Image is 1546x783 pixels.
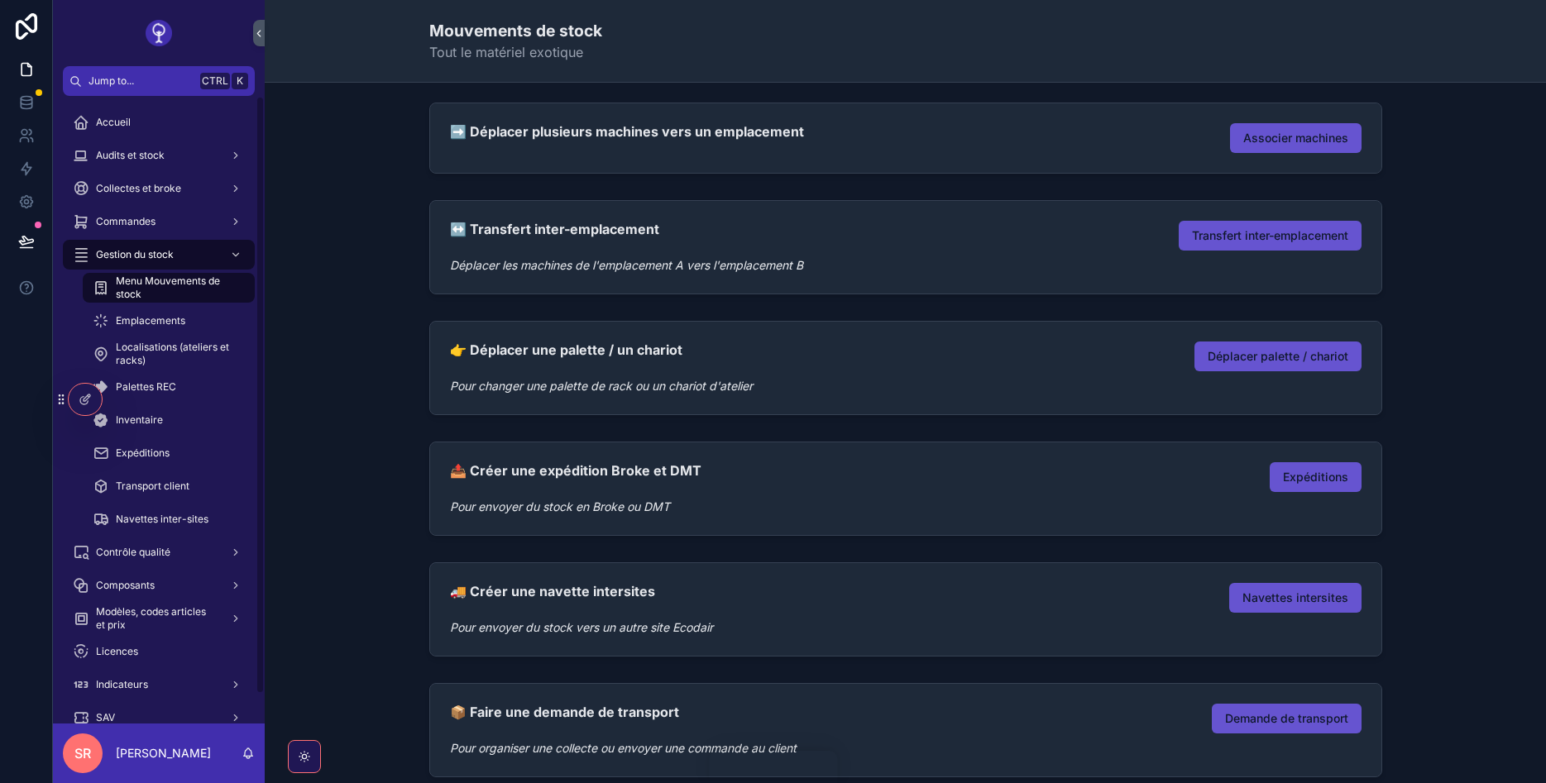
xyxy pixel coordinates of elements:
em: Pour organiser une collecte ou envoyer une commande au client [450,741,797,755]
span: Composants [96,579,155,592]
button: Demande de transport [1212,704,1362,733]
span: Menu Mouvements de stock [116,275,238,301]
span: Audits et stock [96,149,165,162]
span: Accueil [96,116,131,129]
a: Palettes REC [83,372,255,402]
span: Ctrl [200,73,230,89]
a: Commandes [63,207,255,236]
a: Emplacements [83,306,255,336]
a: Menu Mouvements de stock [83,273,255,303]
a: Navettes inter-sites [83,504,255,534]
span: Licences [96,645,138,658]
span: Palettes REC [116,380,176,394]
span: Transfert inter-emplacement [1192,227,1348,244]
a: Composants [63,571,255,600]
button: Associer machines [1230,123,1362,153]
em: Pour envoyer du stock vers un autre site Ecodair [450,620,713,634]
a: Modèles, codes articles et prix [63,604,255,633]
span: SR [74,743,91,763]
h2: ➡️ Déplacer plusieurs machines vers un emplacement [450,123,804,141]
span: Commandes [96,215,156,228]
a: Audits et stock [63,141,255,170]
a: Accueil [63,107,255,137]
span: Expéditions [1283,469,1348,485]
h1: Mouvements de stock [429,20,602,42]
a: Gestion du stock [63,240,255,270]
button: Déplacer palette / chariot [1194,341,1362,371]
span: Collectes et broke [96,182,181,195]
span: Navettes inter-sites [116,513,208,526]
a: Expéditions [83,438,255,468]
span: Expéditions [116,446,170,460]
em: Pour changer une palette de rack ou un chariot d'atelier [450,379,753,393]
span: Modèles, codes articles et prix [96,605,217,632]
button: Transfert inter-emplacement [1179,221,1362,251]
span: Emplacements [116,314,185,327]
a: Indicateurs [63,670,255,699]
h2: 👉 Déplacer une palette / un chariot [450,341,682,359]
a: Localisations (ateliers et racks) [83,339,255,369]
a: Transport client [83,471,255,501]
span: Localisations (ateliers et racks) [116,341,238,367]
span: Transport client [116,480,189,493]
em: Pour envoyer du stock en Broke ou DMT [450,499,670,513]
button: Jump to...CtrlK [63,66,255,96]
a: Inventaire [83,405,255,435]
a: Contrôle qualité [63,537,255,567]
button: Navettes intersites [1229,583,1362,613]
span: Demande de transport [1225,710,1348,727]
h2: 📦 Faire une demande de transport [450,704,679,721]
span: Tout le matériel exotique [429,42,602,62]
span: Inventaire [116,413,163,427]
h2: 📤 Créer une expédition Broke et DMT [450,462,701,480]
span: Jump to... [89,74,194,88]
span: Contrôle qualité [96,546,170,559]
img: App logo [146,20,172,46]
em: Déplacer les machines de l'emplacement A vers l'emplacement B [450,258,803,272]
button: Expéditions [1270,462,1362,492]
span: Gestion du stock [96,248,174,261]
p: [PERSON_NAME] [116,745,211,762]
a: Collectes et broke [63,174,255,203]
a: SAV [63,703,255,733]
h2: ↔️ Transfert inter-emplacement [450,221,659,238]
span: Associer machines [1243,130,1348,146]
span: Navettes intersites [1242,590,1348,606]
span: K [233,74,246,88]
span: SAV [96,711,115,724]
span: Indicateurs [96,678,148,691]
a: Licences [63,637,255,666]
h2: 🚚 Créer une navette intersites [450,583,655,600]
span: Déplacer palette / chariot [1208,348,1348,365]
div: scrollable content [53,96,265,723]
